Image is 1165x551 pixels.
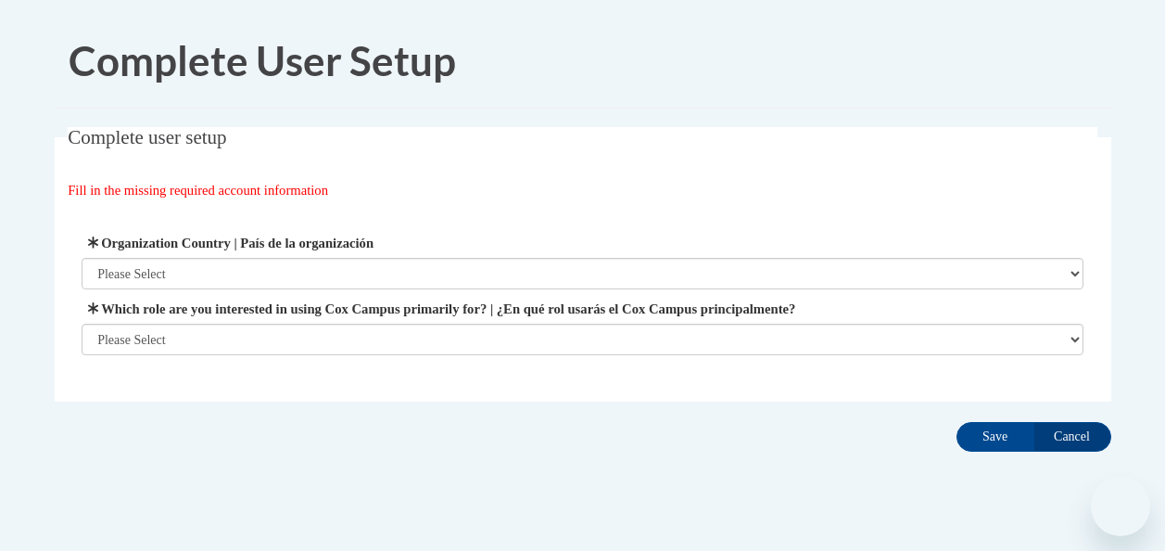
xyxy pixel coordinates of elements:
span: Fill in the missing required account information [68,183,328,198]
span: Complete user setup [68,126,226,148]
label: Which role are you interested in using Cox Campus primarily for? | ¿En qué rol usarás el Cox Camp... [82,299,1083,319]
label: Organization Country | País de la organización [82,233,1083,253]
iframe: Button to launch messaging window [1091,477,1150,536]
input: Cancel [1033,422,1111,452]
span: Complete User Setup [69,36,456,84]
input: Save [956,422,1034,452]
